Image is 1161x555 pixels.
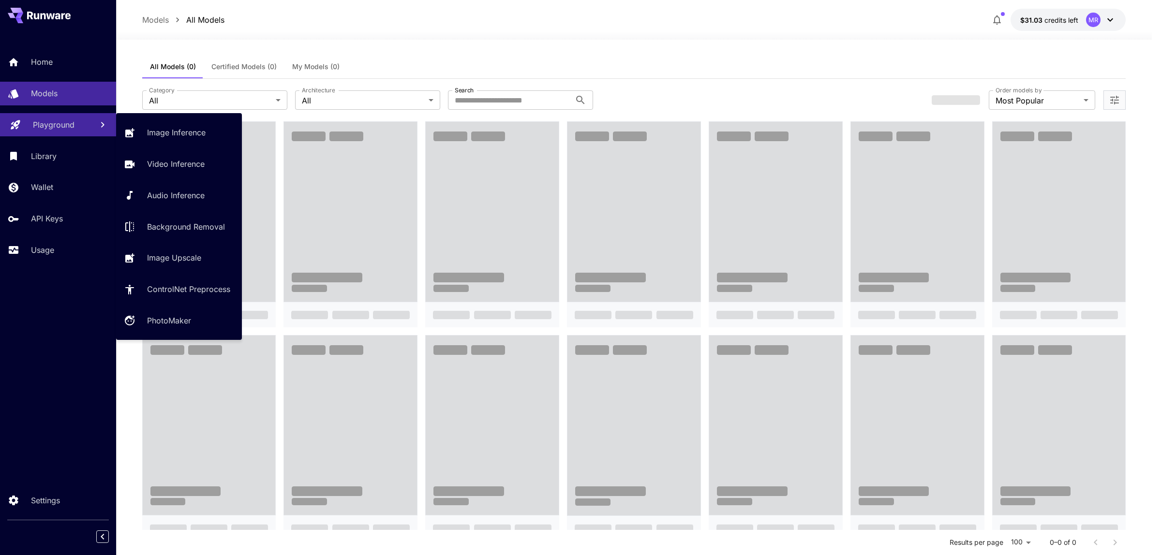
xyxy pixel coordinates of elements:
label: Order models by [996,86,1042,94]
a: Background Removal [116,215,242,238]
span: All Models (0) [150,62,196,71]
p: Image Upscale [147,252,201,263]
p: Models [142,14,169,26]
div: $31.03302 [1020,15,1078,25]
p: ControlNet Preprocess [147,283,230,295]
p: Results per page [950,538,1003,547]
label: Architecture [302,86,335,94]
span: My Models (0) [292,62,340,71]
span: All [149,95,272,106]
span: All [302,95,425,106]
p: Image Inference [147,127,206,138]
span: $31.03 [1020,16,1044,24]
a: PhotoMaker [116,309,242,333]
span: credits left [1044,16,1078,24]
p: Video Inference [147,158,205,170]
label: Search [455,86,474,94]
nav: breadcrumb [142,14,224,26]
p: PhotoMaker [147,315,191,326]
p: Audio Inference [147,190,205,201]
p: Playground [33,119,74,131]
div: Collapse sidebar [104,528,116,545]
span: Certified Models (0) [211,62,277,71]
a: ControlNet Preprocess [116,277,242,301]
button: $31.03302 [1011,9,1126,31]
p: Home [31,56,53,68]
span: Most Popular [996,95,1080,106]
p: 0–0 of 0 [1050,538,1076,547]
a: Image Upscale [116,246,242,270]
div: 100 [1007,535,1034,549]
p: Library [31,150,57,162]
p: Wallet [31,181,53,193]
p: Settings [31,495,60,506]
p: Models [31,88,58,99]
a: Image Inference [116,121,242,145]
p: API Keys [31,213,63,224]
p: Usage [31,244,54,256]
button: Open more filters [1109,94,1120,106]
button: Collapse sidebar [96,530,109,543]
p: Background Removal [147,221,225,233]
label: Category [149,86,175,94]
a: Audio Inference [116,184,242,207]
p: All Models [186,14,224,26]
div: MR [1086,13,1101,27]
a: Video Inference [116,152,242,176]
